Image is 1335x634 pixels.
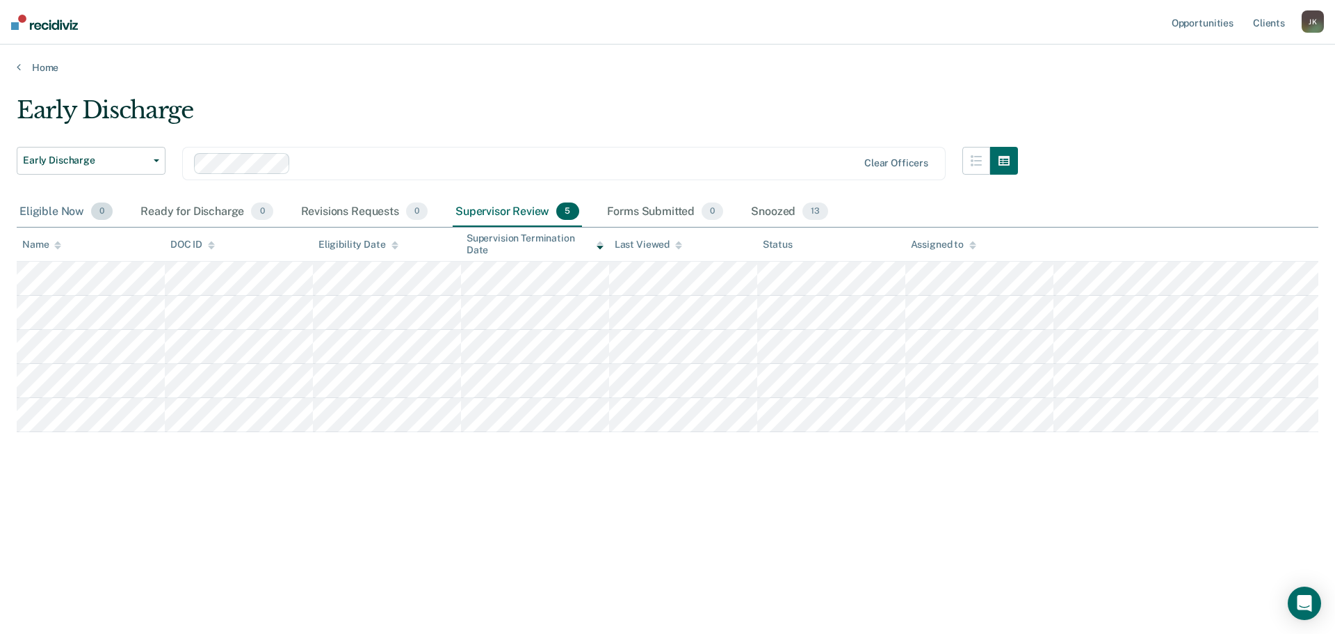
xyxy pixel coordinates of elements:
div: Status [763,239,793,251]
span: Early Discharge [23,154,148,166]
button: JK [1302,10,1324,33]
div: Snoozed13 [748,197,831,228]
img: Recidiviz [11,15,78,30]
div: DOC ID [170,239,215,251]
div: Ready for Discharge0 [138,197,275,228]
div: Last Viewed [615,239,682,251]
span: 0 [702,203,723,221]
div: Forms Submitted0 [604,197,727,228]
span: 0 [91,203,113,221]
div: Early Discharge [17,96,1018,136]
div: Name [22,239,61,251]
div: Assigned to [911,239,976,251]
div: Supervision Termination Date [467,232,604,256]
span: 0 [406,203,428,221]
span: 5 [556,203,578,221]
div: Eligible Now0 [17,197,115,228]
div: Revisions Requests0 [298,197,430,228]
div: Open Intercom Messenger [1288,587,1321,620]
div: Supervisor Review5 [453,197,582,228]
div: Eligibility Date [318,239,398,251]
button: Early Discharge [17,147,165,175]
div: Clear officers [864,157,928,169]
span: 0 [251,203,273,221]
a: Home [17,61,1318,74]
div: J K [1302,10,1324,33]
span: 13 [802,203,828,221]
